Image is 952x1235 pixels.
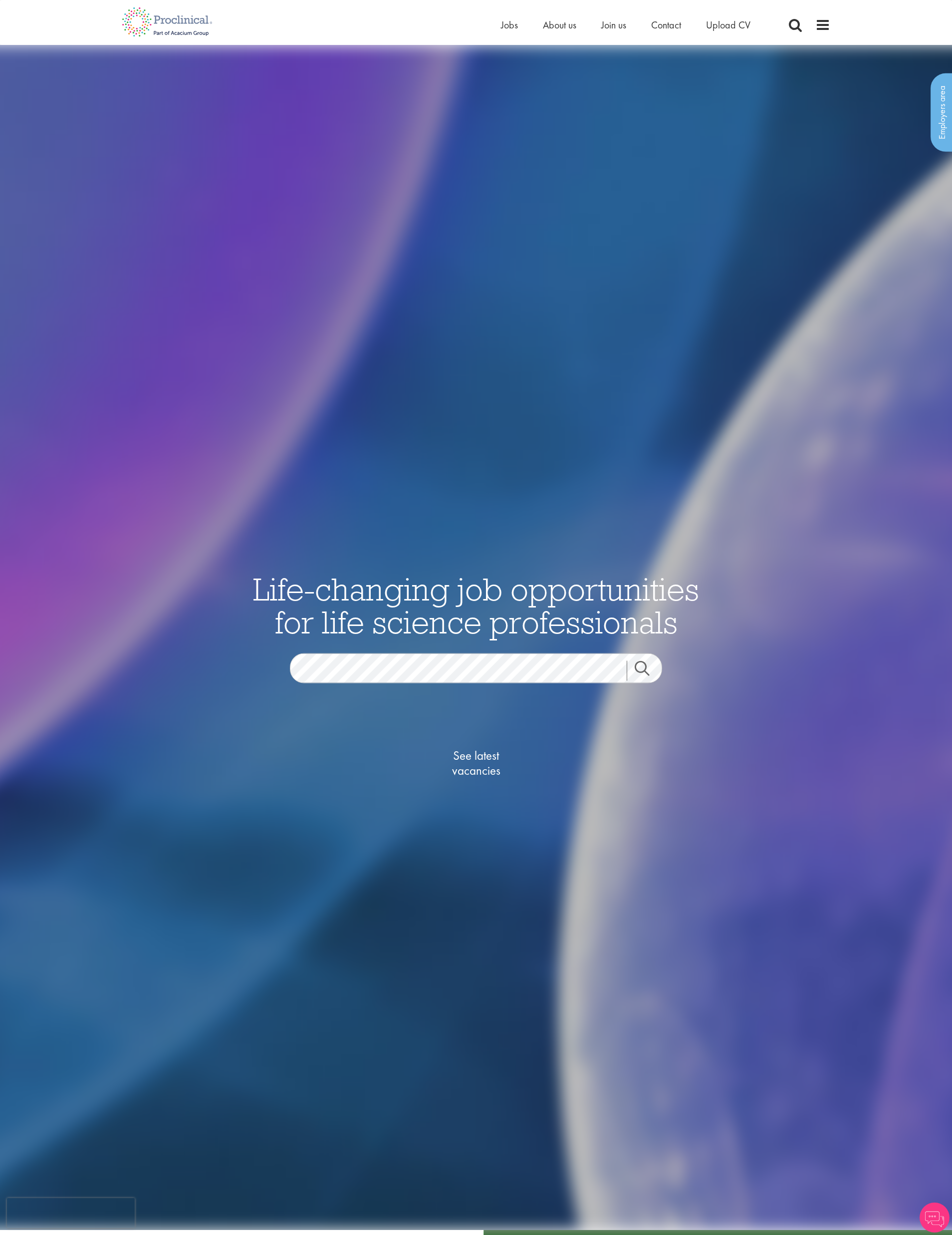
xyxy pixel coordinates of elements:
iframe: reCAPTCHA [7,1198,135,1228]
a: About us [543,18,576,31]
span: See latest vacancies [426,748,526,778]
a: Contact [651,18,681,31]
a: Join us [601,18,626,31]
img: Chatbot [920,1203,950,1233]
a: See latestvacancies [426,708,526,818]
a: Job search submit button [627,660,670,680]
a: Upload CV [706,18,750,31]
a: Jobs [501,18,518,31]
span: Life-changing job opportunities for life science professionals [253,569,699,641]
